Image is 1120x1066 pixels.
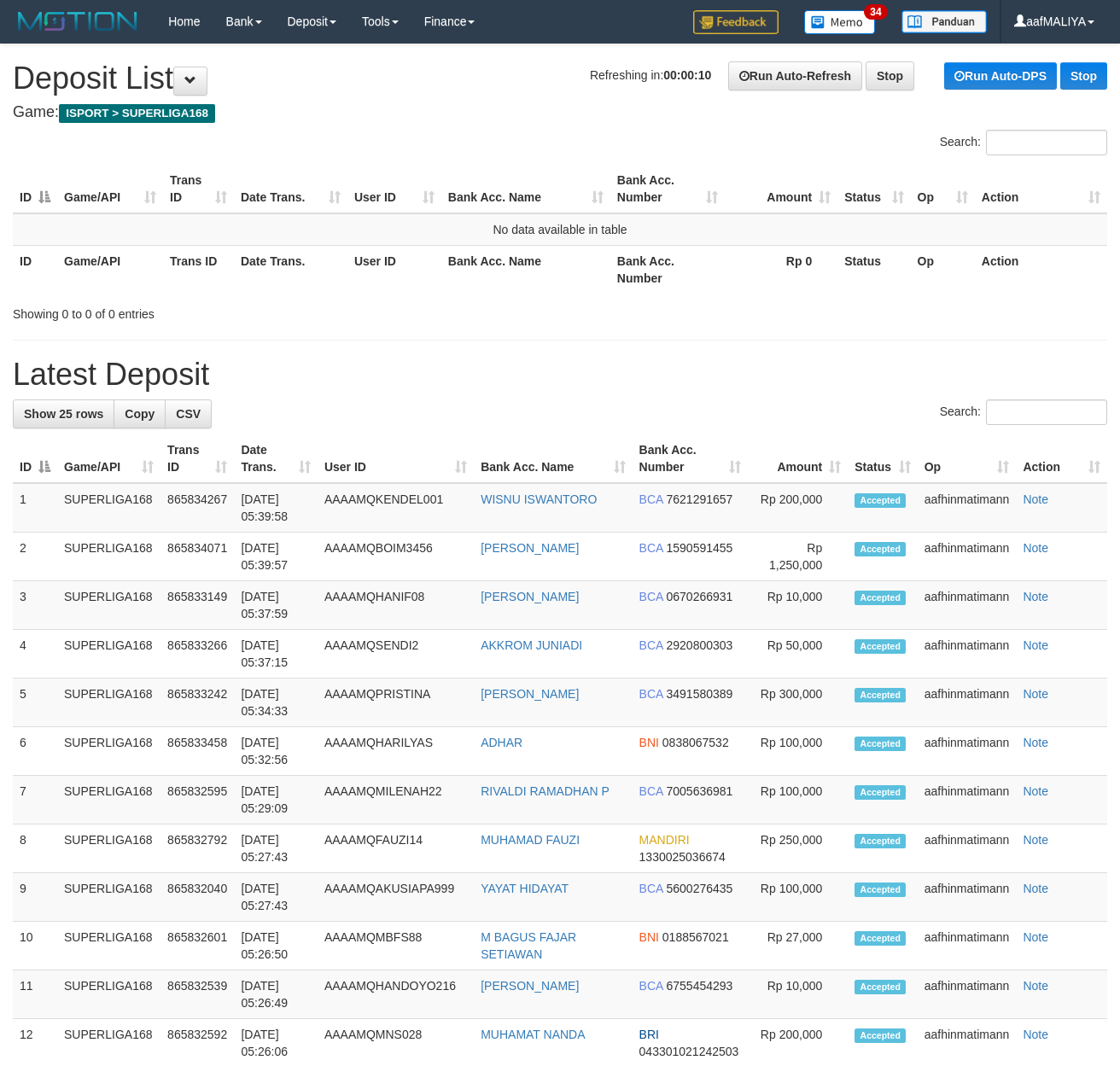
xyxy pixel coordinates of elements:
[855,591,906,605] span: Accepted
[855,1028,906,1043] span: Accepted
[24,407,103,421] span: Show 25 rows
[318,434,474,483] th: User ID: activate to sort column ascending
[57,970,160,1019] td: SUPERLIGA168
[1023,930,1048,944] a: Note
[57,533,160,581] td: SUPERLIGA168
[441,245,610,294] th: Bank Acc. Name
[318,630,474,679] td: AAAAMQSENDI2
[986,130,1107,155] input: Search:
[748,776,848,824] td: Rp 100,000
[481,736,522,749] a: ADHAR
[639,1045,739,1058] span: Copy 043301021242503 to clipboard
[57,679,160,727] td: SUPERLIGA168
[748,970,848,1019] td: Rp 10,000
[855,883,906,897] span: Accepted
[318,970,474,1019] td: AAAAMQHANDOYO216
[855,542,906,556] span: Accepted
[318,727,474,776] td: AAAAMQHARILYAS
[855,688,906,702] span: Accepted
[13,483,57,533] td: 1
[57,824,160,873] td: SUPERLIGA168
[666,541,732,555] span: Copy 1590591455 to clipboard
[748,533,848,581] td: Rp 1,250,000
[160,434,234,483] th: Trans ID: activate to sort column ascending
[662,930,729,944] span: Copy 0188567021 to clipboard
[13,581,57,630] td: 3
[639,638,663,652] span: BCA
[639,1028,659,1041] span: BRI
[1023,979,1048,993] a: Note
[1023,492,1048,506] a: Note
[481,541,579,555] a: [PERSON_NAME]
[234,679,317,727] td: [DATE] 05:34:33
[918,922,1017,970] td: aafhinmatimann
[693,10,779,34] img: Feedback.jpg
[481,492,597,506] a: WISNU ISWANTORO
[160,630,234,679] td: 865833266
[57,630,160,679] td: SUPERLIGA168
[918,434,1017,483] th: Op: activate to sort column ascending
[481,687,579,701] a: [PERSON_NAME]
[13,776,57,824] td: 7
[748,483,848,533] td: Rp 200,000
[639,882,663,895] span: BCA
[666,492,732,506] span: Copy 7621291657 to clipboard
[1023,590,1048,603] a: Note
[481,590,579,603] a: [PERSON_NAME]
[666,590,732,603] span: Copy 0670266931 to clipboard
[234,434,317,483] th: Date Trans.: activate to sort column ascending
[318,922,474,970] td: AAAAMQMBFS88
[57,922,160,970] td: SUPERLIGA168
[1023,1028,1048,1041] a: Note
[666,979,732,993] span: Copy 6755454293 to clipboard
[748,630,848,679] td: Rp 50,000
[918,679,1017,727] td: aafhinmatimann
[13,165,57,213] th: ID: activate to sort column descending
[165,399,212,428] a: CSV
[855,493,906,508] span: Accepted
[234,630,317,679] td: [DATE] 05:37:15
[57,727,160,776] td: SUPERLIGA168
[662,736,729,749] span: Copy 0838067532 to clipboard
[918,824,1017,873] td: aafhinmatimann
[234,824,317,873] td: [DATE] 05:27:43
[639,979,663,993] span: BCA
[57,873,160,922] td: SUPERLIGA168
[160,824,234,873] td: 865832792
[481,784,610,798] a: RIVALDI RAMADHAN P
[975,245,1107,294] th: Action
[1060,62,1107,90] a: Stop
[918,970,1017,1019] td: aafhinmatimann
[725,245,837,294] th: Rp 0
[160,581,234,630] td: 865833149
[481,979,579,993] a: [PERSON_NAME]
[855,737,906,751] span: Accepted
[901,10,987,33] img: panduan.png
[13,630,57,679] td: 4
[639,833,690,847] span: MANDIRI
[911,165,975,213] th: Op: activate to sort column ascending
[481,930,576,961] a: M BAGUS FAJAR SETIAWAN
[1023,784,1048,798] a: Note
[918,533,1017,581] td: aafhinmatimann
[918,483,1017,533] td: aafhinmatimann
[633,434,749,483] th: Bank Acc. Number: activate to sort column ascending
[13,104,1107,121] h4: Game:
[57,776,160,824] td: SUPERLIGA168
[318,679,474,727] td: AAAAMQPRISTINA
[1023,687,1048,701] a: Note
[13,970,57,1019] td: 11
[318,873,474,922] td: AAAAMQAKUSIAPA999
[125,407,155,421] span: Copy
[837,165,910,213] th: Status: activate to sort column ascending
[918,727,1017,776] td: aafhinmatimann
[13,434,57,483] th: ID: activate to sort column descending
[481,833,580,847] a: MUHAMAD FAUZI
[234,922,317,970] td: [DATE] 05:26:50
[57,581,160,630] td: SUPERLIGA168
[748,434,848,483] th: Amount: activate to sort column ascending
[639,590,663,603] span: BCA
[666,882,732,895] span: Copy 5600276435 to clipboard
[13,922,57,970] td: 10
[639,736,659,749] span: BNI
